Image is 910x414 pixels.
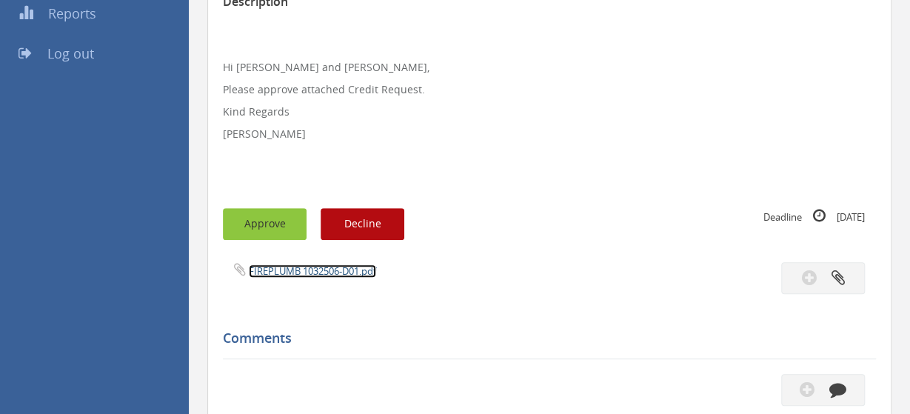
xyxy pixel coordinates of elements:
span: Reports [48,4,96,22]
a: FIREPLUMB 1032506-D01.pdf [249,264,376,278]
p: Hi [PERSON_NAME] and [PERSON_NAME], [223,60,876,75]
button: Approve [223,208,307,240]
span: Log out [47,44,94,62]
small: Deadline [DATE] [763,208,865,224]
button: Decline [321,208,404,240]
h5: Comments [223,331,865,346]
p: Please approve attached Credit Request. [223,82,876,97]
p: [PERSON_NAME] [223,127,876,141]
p: Kind Regards [223,104,876,119]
